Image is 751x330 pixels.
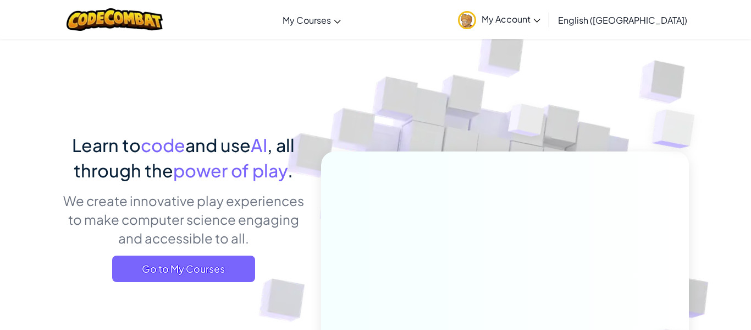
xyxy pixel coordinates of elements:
span: and use [185,134,251,156]
a: English ([GEOGRAPHIC_DATA]) [553,5,693,35]
span: code [141,134,185,156]
span: Learn to [72,134,141,156]
span: My Courses [283,14,331,26]
img: CodeCombat logo [67,8,163,31]
span: . [288,159,293,181]
span: AI [251,134,267,156]
span: power of play [173,159,288,181]
a: My Account [452,2,546,37]
img: Overlap cubes [630,83,725,176]
a: Go to My Courses [112,256,255,282]
p: We create innovative play experiences to make computer science engaging and accessible to all. [62,191,305,247]
span: My Account [482,13,540,25]
img: Overlap cubes [488,82,567,164]
a: My Courses [277,5,346,35]
span: English ([GEOGRAPHIC_DATA]) [558,14,687,26]
img: avatar [458,11,476,29]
